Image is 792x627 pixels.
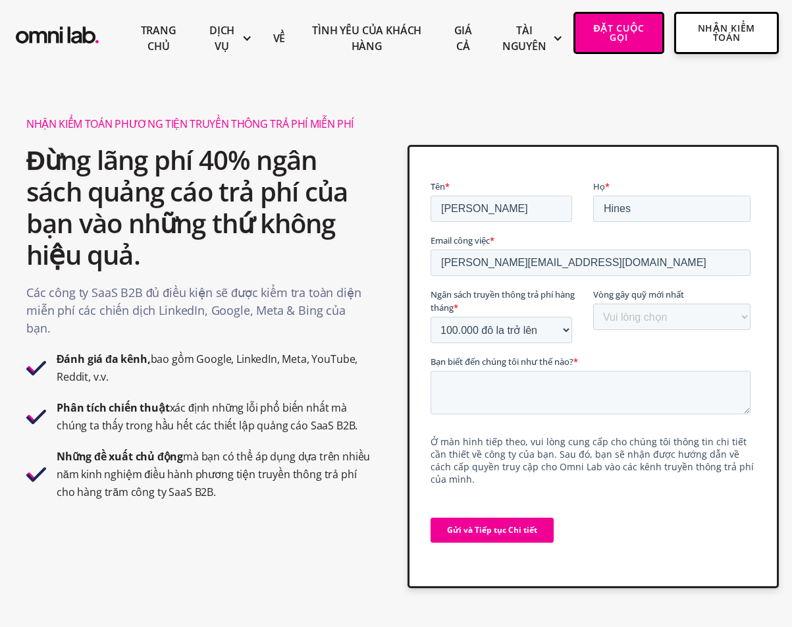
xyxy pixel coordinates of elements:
a: trang chủ [13,18,101,47]
a: Trang chủ [133,22,184,54]
font: Những đề xuất chủ động [57,449,183,464]
a: Giá cả [448,22,477,54]
font: Tình yêu của khách hàng [312,23,421,53]
a: Về [273,30,286,46]
a: Đặt cuộc gọi [573,12,664,54]
iframe: Mẫu 0 [431,180,756,553]
a: Nhận Kiểm toán [674,12,779,54]
font: Trang chủ [141,23,176,53]
font: Giá cả [454,23,473,53]
font: Đặt cuộc gọi [594,22,645,43]
font: mà bạn có thể áp dụng dựa trên nhiều năm kinh nghiệm điều hành phương tiện truyền thông trả phí c... [57,449,370,499]
font: bao gồm Google, LinkedIn, Meta, YouTube, Reddit, v.v. [57,352,357,384]
font: Đánh giá đa kênh, [57,352,151,366]
font: Đừng lãng phí 40% ngân sách quảng cáo trả phí của bạn vào những thứ không hiệu quả. [26,142,348,273]
font: Nhận Kiểm toán [698,22,755,43]
iframe: Chat Widget [555,474,792,627]
font: Về [273,31,286,45]
font: Nhận Kiểm toán Phương tiện Truyền thông Trả phí Miễn phí [26,117,354,131]
font: Các công ty SaaS B2B đủ điều kiện sẽ được kiểm tra toàn diện miễn phí các chiến dịch LinkedIn, Go... [26,285,361,336]
a: Tình yêu của khách hàng [306,22,427,54]
font: Phân tích chiến thuật [57,400,170,415]
font: DỊCH VỤ [209,23,234,53]
img: Omni Lab: Công ty tạo nhu cầu SaaS B2B [13,18,101,47]
font: xác định những lỗi phổ biến nhất mà chúng ta thấy trong hầu hết các thiết lập quảng cáo SaaS B2B. [57,400,357,433]
font: TÀI NGUYÊN [502,23,546,53]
